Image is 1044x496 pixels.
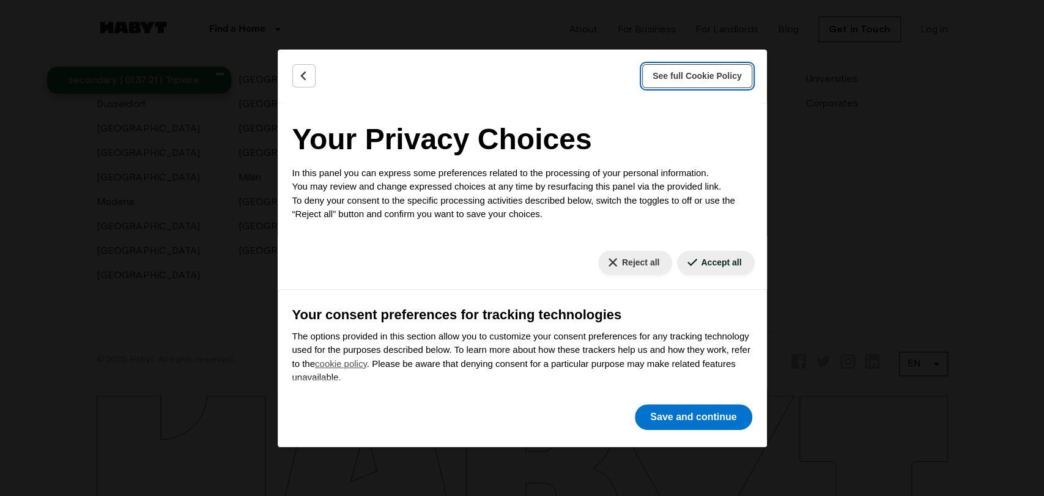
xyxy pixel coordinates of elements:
button: See full Cookie Policy [642,64,752,88]
p: In this panel you can express some preferences related to the processing of your personal informa... [292,166,752,221]
a: cookie policy [315,358,367,369]
button: Save and continue [635,404,752,430]
span: See full Cookie Policy [653,70,742,83]
h3: Your consent preferences for tracking technologies [292,305,752,325]
h2: Your Privacy Choices [292,117,752,161]
p: The options provided in this section allow you to customize your consent preferences for any trac... [292,330,752,385]
button: Accept all [677,251,754,275]
button: Reject all [598,251,672,275]
button: Back [292,64,316,87]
